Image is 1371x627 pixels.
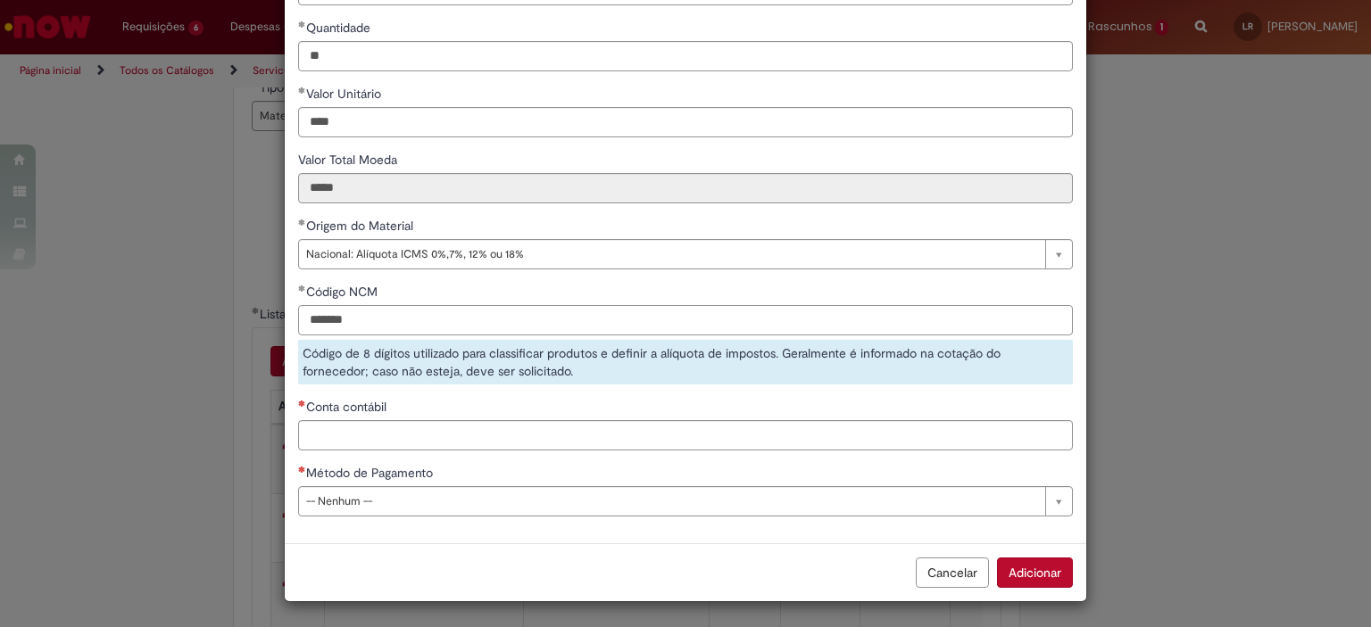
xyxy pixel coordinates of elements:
span: Necessários [298,466,306,473]
span: Conta contábil [306,399,390,415]
span: Obrigatório Preenchido [298,285,306,292]
span: Origem do Material [306,218,417,234]
span: Método de Pagamento [306,465,436,481]
input: Conta contábil [298,420,1073,450]
input: Código NCM [298,305,1073,335]
input: Valor Total Moeda [298,173,1073,203]
div: Código de 8 dígitos utilizado para classificar produtos e definir a alíquota de impostos. Geralme... [298,340,1073,384]
button: Cancelar [916,557,989,588]
span: -- Nenhum -- [306,487,1036,516]
span: Valor Unitário [306,86,385,102]
span: Obrigatório Preenchido [298,87,306,94]
input: Quantidade [298,41,1073,71]
span: Obrigatório Preenchido [298,219,306,226]
span: Código NCM [306,284,381,300]
span: Obrigatório Preenchido [298,21,306,28]
input: Valor Unitário [298,107,1073,137]
span: Somente leitura - Valor Total Moeda [298,152,401,168]
button: Adicionar [997,557,1073,588]
span: Nacional: Alíquota ICMS 0%,7%, 12% ou 18% [306,240,1036,268]
span: Necessários [298,400,306,407]
span: Quantidade [306,20,374,36]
